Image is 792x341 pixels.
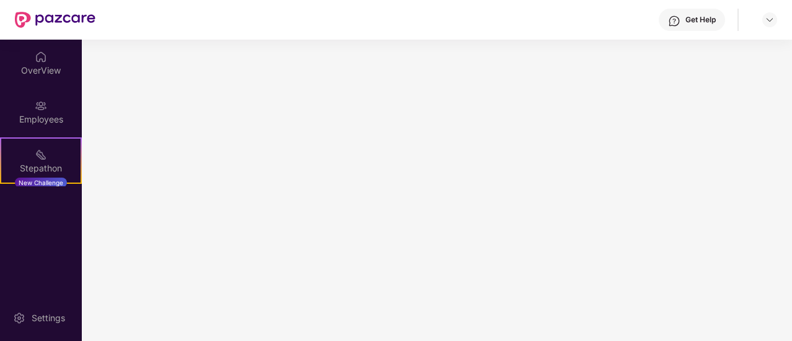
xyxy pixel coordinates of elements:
[685,15,716,25] div: Get Help
[13,312,25,324] img: svg+xml;base64,PHN2ZyBpZD0iU2V0dGluZy0yMHgyMCIgeG1sbnM9Imh0dHA6Ly93d3cudzMub3JnLzIwMDAvc3ZnIiB3aW...
[15,12,95,28] img: New Pazcare Logo
[35,51,47,63] img: svg+xml;base64,PHN2ZyBpZD0iSG9tZSIgeG1sbnM9Imh0dHA6Ly93d3cudzMub3JnLzIwMDAvc3ZnIiB3aWR0aD0iMjAiIG...
[35,149,47,161] img: svg+xml;base64,PHN2ZyB4bWxucz0iaHR0cDovL3d3dy53My5vcmcvMjAwMC9zdmciIHdpZHRoPSIyMSIgaGVpZ2h0PSIyMC...
[28,312,69,324] div: Settings
[668,15,680,27] img: svg+xml;base64,PHN2ZyBpZD0iSGVscC0zMngzMiIgeG1sbnM9Imh0dHA6Ly93d3cudzMub3JnLzIwMDAvc3ZnIiB3aWR0aD...
[1,162,81,175] div: Stepathon
[35,100,47,112] img: svg+xml;base64,PHN2ZyBpZD0iRW1wbG95ZWVzIiB4bWxucz0iaHR0cDovL3d3dy53My5vcmcvMjAwMC9zdmciIHdpZHRoPS...
[765,15,775,25] img: svg+xml;base64,PHN2ZyBpZD0iRHJvcGRvd24tMzJ4MzIiIHhtbG5zPSJodHRwOi8vd3d3LnczLm9yZy8yMDAwL3N2ZyIgd2...
[15,178,67,188] div: New Challenge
